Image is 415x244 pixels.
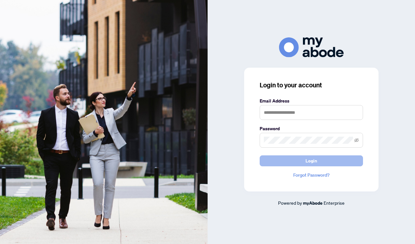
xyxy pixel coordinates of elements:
[260,97,363,104] label: Email Address
[260,81,363,90] h3: Login to your account
[278,200,302,206] span: Powered by
[260,125,363,132] label: Password
[279,37,344,57] img: ma-logo
[260,171,363,179] a: Forgot Password?
[260,155,363,166] button: Login
[354,138,359,142] span: eye-invisible
[306,156,317,166] span: Login
[324,200,345,206] span: Enterprise
[303,200,323,207] a: myAbode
